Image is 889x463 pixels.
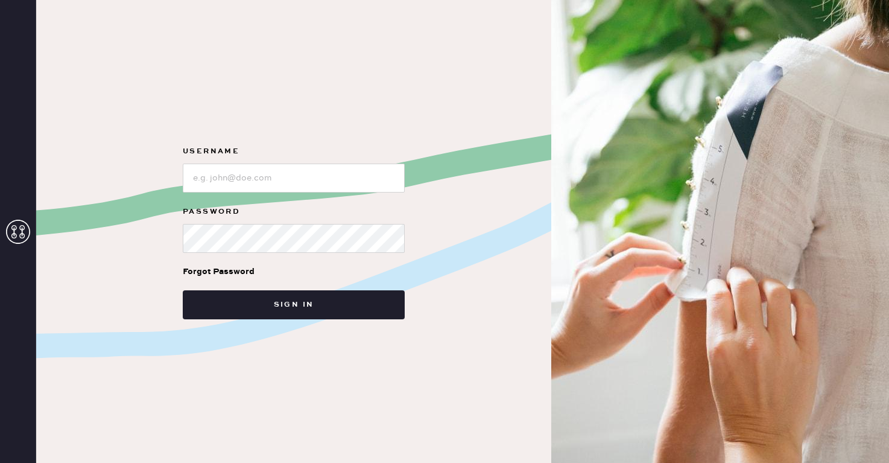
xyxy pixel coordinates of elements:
[183,290,405,319] button: Sign in
[183,144,405,159] label: Username
[183,164,405,193] input: e.g. john@doe.com
[183,265,255,278] div: Forgot Password
[183,253,255,290] a: Forgot Password
[183,205,405,219] label: Password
